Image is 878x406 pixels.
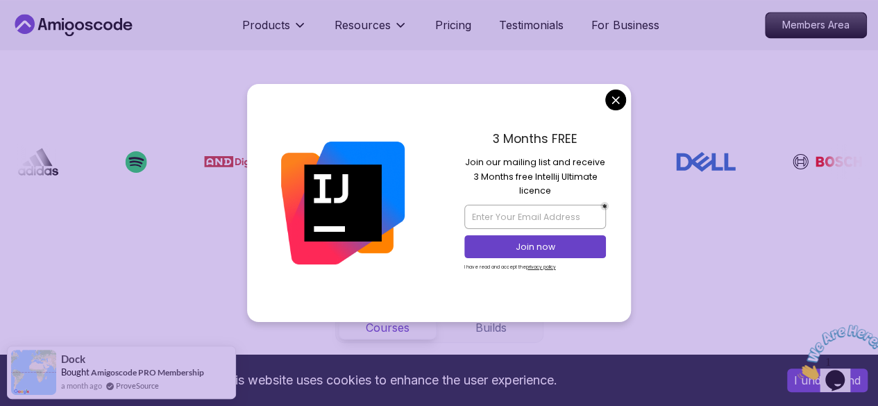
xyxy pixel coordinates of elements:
[91,367,204,378] a: Amigoscode PRO Membership
[335,17,391,33] p: Resources
[335,17,407,44] button: Resources
[765,12,867,38] a: Members Area
[11,350,56,395] img: provesource social proof notification image
[435,17,471,33] a: Pricing
[787,369,868,392] button: Accept cookies
[61,366,90,378] span: Bought
[442,316,540,339] button: Builds
[10,365,766,396] div: This website uses cookies to enhance the user experience.
[61,380,102,391] span: a month ago
[6,6,11,17] span: 1
[792,319,878,385] iframe: chat widget
[516,353,736,383] span: Premium Courses!
[242,17,290,33] p: Products
[7,105,871,122] p: OUR AMIGO STUDENTS WORK IN TOP COMPANIES
[116,380,159,391] a: ProveSource
[766,12,866,37] p: Members Area
[61,353,85,365] span: Dock
[6,6,92,60] img: Chat attention grabber
[591,17,659,33] a: For Business
[242,17,307,44] button: Products
[339,316,437,339] button: Courses
[499,17,564,33] a: Testimonials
